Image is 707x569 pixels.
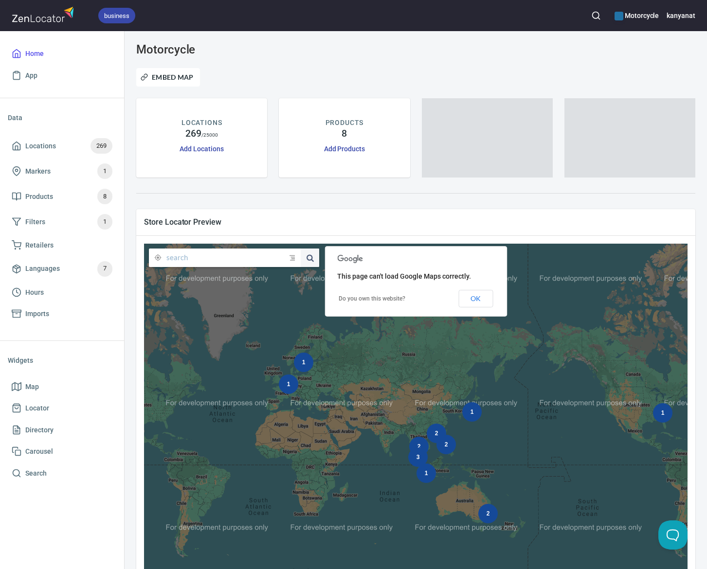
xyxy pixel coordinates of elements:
[615,5,659,26] div: Manage your apps
[98,8,135,23] div: business
[201,131,218,139] p: / 25000
[8,106,116,129] li: Data
[25,286,44,299] span: Hours
[136,43,315,56] h3: Motorcycle
[8,65,116,87] a: App
[8,133,116,159] a: Locations269
[25,445,53,458] span: Carousel
[339,295,405,302] a: Do you own this website?
[98,11,135,21] span: business
[667,10,695,21] h6: kanyanat
[615,12,623,20] button: color-2273A7
[409,437,429,456] div: 2
[25,48,44,60] span: Home
[25,239,54,251] span: Retailers
[8,303,116,325] a: Imports
[8,184,116,209] a: Products8
[97,191,112,202] span: 8
[25,140,56,152] span: Locations
[658,520,688,550] iframe: Help Scout Beacon - Open
[25,70,37,82] span: App
[166,249,290,267] input: search
[8,462,116,484] a: Search
[8,256,116,282] a: Languages7
[185,128,201,140] h4: 269
[478,504,498,523] div: 2
[8,234,116,256] a: Retailers
[25,191,53,203] span: Products
[97,216,112,228] span: 1
[97,166,112,177] span: 1
[653,403,672,423] div: 1
[342,128,347,140] h4: 8
[462,402,482,422] div: 1
[8,376,116,398] a: Map
[337,272,471,280] span: This page can't load Google Maps correctly.
[12,4,77,25] img: zenlocator
[8,441,116,462] a: Carousel
[25,216,45,228] span: Filters
[458,290,493,307] button: OK
[136,68,200,87] button: Embed Map
[8,159,116,184] a: Markers1
[436,435,456,454] div: 2
[181,118,222,128] p: LOCATIONS
[8,209,116,234] a: Filters1
[25,381,39,393] span: Map
[25,424,54,436] span: Directory
[25,263,60,275] span: Languages
[25,467,47,480] span: Search
[615,10,659,21] h6: Motorcycle
[25,165,51,178] span: Markers
[8,43,116,65] a: Home
[326,118,364,128] p: PRODUCTS
[417,463,436,483] div: 1
[97,263,112,274] span: 7
[8,282,116,303] a: Hours
[143,71,194,83] span: Embed Map
[144,217,688,227] span: Store Locator Preview
[8,419,116,441] a: Directory
[25,308,49,320] span: Imports
[180,145,223,153] a: Add Locations
[408,447,428,467] div: 3
[427,424,446,443] div: 2
[8,349,116,372] li: Widgets
[91,141,112,152] span: 269
[8,397,116,419] a: Locator
[324,145,365,153] a: Add Products
[25,402,49,414] span: Locator
[667,5,695,26] button: kanyanat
